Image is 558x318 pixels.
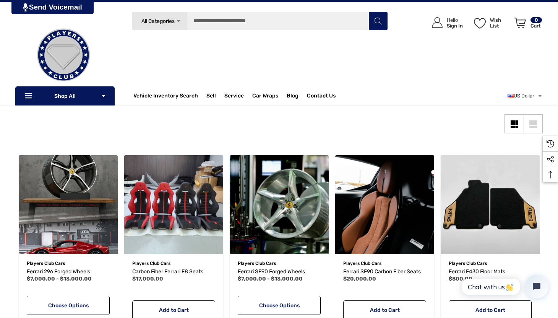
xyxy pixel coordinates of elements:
a: Carbon Fiber Ferrari F8 Seats,$17,000.00 [124,155,223,254]
span: Ferrari 296 Forged Wheels [27,268,90,275]
span: Ferrari F430 Floor Mats [449,268,505,275]
svg: Top [543,171,558,178]
img: PjwhLS0gR2VuZXJhdG9yOiBHcmF2aXQuaW8gLS0+PHN2ZyB4bWxucz0iaHR0cDovL3d3dy53My5vcmcvMjAwMC9zdmciIHhtb... [23,3,28,11]
a: Car Wraps [252,88,287,104]
a: Ferrari SF90 Carbon Fiber Seats,$20,000.00 [343,267,426,276]
p: Hello [447,17,463,23]
a: Choose Options [27,296,110,315]
svg: Recently Viewed [547,140,554,148]
p: Sign In [447,23,463,29]
a: Vehicle Inventory Search [133,92,198,101]
a: Service [224,92,244,101]
a: Ferrari SF90 Forged Wheels,Price range from $7,000.00 to $13,000.00 [238,267,321,276]
span: Sell [206,92,216,101]
p: Shop All [15,86,115,105]
span: $7,000.00 - $13,000.00 [238,276,303,282]
img: Ferrari 296 Forged Wheels [19,155,118,254]
svg: Icon Arrow Down [176,18,182,24]
a: Ferrari SF90 Carbon Fiber Seats,$20,000.00 [335,155,434,254]
svg: Icon Arrow Down [101,93,106,99]
img: Ferrari SF90 Carbon Fiber Seats [335,155,434,254]
a: List View [524,114,543,133]
p: Players Club Cars [132,258,215,268]
button: Search [368,11,388,31]
p: Players Club Cars [238,258,321,268]
p: Cart [530,23,542,29]
span: All Categories [141,18,174,24]
a: Carbon Fiber Ferrari F8 Seats,$17,000.00 [132,267,215,276]
p: Players Club Cars [343,258,426,268]
svg: Icon Line [24,92,35,101]
a: Contact Us [307,92,336,101]
a: Sell [206,88,224,104]
span: Ferrari SF90 Carbon Fiber Seats [343,268,421,275]
a: Wish List Wish List [470,10,511,36]
img: Players Club | Cars For Sale [25,17,102,93]
a: Ferrari 296 Forged Wheels,Price range from $7,000.00 to $13,000.00 [19,155,118,254]
span: Car Wraps [252,92,278,101]
img: Ferrari SF90 Wheels [230,155,329,254]
a: Ferrari F430 Floor Mats,$800.00 [441,155,540,254]
span: Ferrari SF90 Forged Wheels [238,268,305,275]
span: Carbon Fiber Ferrari F8 Seats [132,268,203,275]
a: Cart with 0 items [511,10,543,39]
svg: Review Your Cart [514,18,526,28]
a: Sign in [423,10,467,36]
a: Ferrari 296 Forged Wheels,Price range from $7,000.00 to $13,000.00 [27,267,110,276]
svg: Wish List [474,18,486,29]
a: Choose Options [238,296,321,315]
a: USD [508,88,543,104]
a: All Categories Icon Arrow Down Icon Arrow Up [132,11,187,31]
a: Ferrari SF90 Forged Wheels,Price range from $7,000.00 to $13,000.00 [230,155,329,254]
p: Wish List [490,17,510,29]
span: $20,000.00 [343,276,376,282]
p: Players Club Cars [27,258,110,268]
p: 0 [530,17,542,23]
span: $800.00 [449,276,472,282]
span: $17,000.00 [132,276,163,282]
a: Grid View [504,114,524,133]
a: Ferrari F430 Floor Mats,$800.00 [449,267,532,276]
a: Blog [287,92,298,101]
p: Players Club Cars [449,258,532,268]
img: Ferrari F430 Floor Mats [441,155,540,254]
iframe: Tidio Chat [454,269,555,305]
svg: Icon User Account [432,17,443,28]
svg: Social Media [547,156,554,163]
span: $7,000.00 - $13,000.00 [27,276,92,282]
img: Carbon Fiber Ferrari F8 Seats [124,155,223,254]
